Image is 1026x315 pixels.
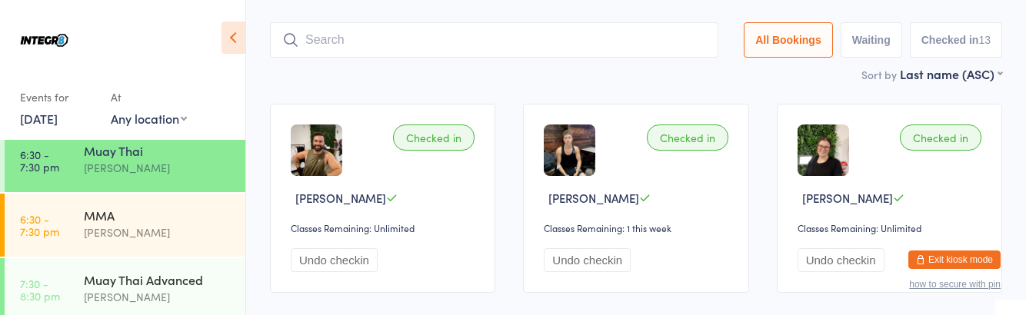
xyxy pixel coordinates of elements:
label: Sort by [861,67,897,82]
button: All Bookings [744,22,833,58]
div: Classes Remaining: 1 this week [544,221,732,234]
div: Any location [111,110,187,127]
img: image1723105881.png [798,124,849,176]
button: Undo checkin [291,248,378,272]
div: [PERSON_NAME] [84,224,232,241]
div: At [111,85,187,110]
time: 6:30 - 7:30 pm [20,213,59,237]
div: MMA [84,207,232,224]
div: Muay Thai Advanced [84,271,232,288]
div: Events for [20,85,95,110]
div: Muay Thai [84,142,232,159]
div: [PERSON_NAME] [84,288,232,306]
input: Search [270,22,718,58]
div: Classes Remaining: Unlimited [291,221,479,234]
div: Classes Remaining: Unlimited [798,221,986,234]
a: [DATE] [20,110,58,127]
button: how to secure with pin [909,279,1001,290]
img: image1708503807.png [291,124,342,176]
div: Checked in [647,124,728,151]
button: Checked in13 [910,22,1002,58]
span: [PERSON_NAME] [295,190,386,206]
time: 6:30 - 7:30 pm [20,148,59,173]
div: 13 [978,34,991,46]
div: Checked in [900,124,981,151]
time: 7:30 - 8:30 pm [20,277,60,302]
button: Exit kiosk mode [908,250,1001,269]
a: 6:30 -7:30 pmMuay Thai[PERSON_NAME] [5,129,245,192]
span: [PERSON_NAME] [802,190,893,206]
img: Integr8 Bentleigh [15,12,73,69]
div: Checked in [393,124,475,151]
button: Undo checkin [798,248,884,272]
a: 6:30 -7:30 pmMMA[PERSON_NAME] [5,194,245,257]
button: Waiting [841,22,902,58]
img: image1732606245.png [544,124,595,176]
button: Undo checkin [544,248,631,272]
div: [PERSON_NAME] [84,159,232,177]
div: Last name (ASC) [900,65,1002,82]
span: [PERSON_NAME] [548,190,639,206]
